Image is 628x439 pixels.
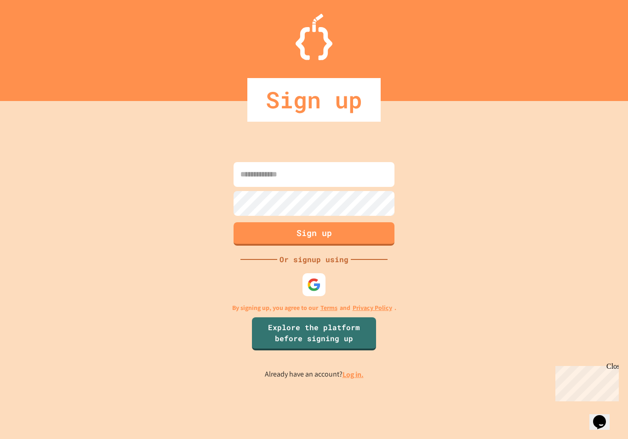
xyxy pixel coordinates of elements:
[307,278,321,292] img: google-icon.svg
[247,78,381,122] div: Sign up
[353,303,392,313] a: Privacy Policy
[234,222,394,246] button: Sign up
[589,402,619,430] iframe: chat widget
[252,317,376,350] a: Explore the platform before signing up
[296,14,332,60] img: Logo.svg
[343,370,364,379] a: Log in.
[4,4,63,58] div: Chat with us now!Close
[277,254,351,265] div: Or signup using
[265,369,364,380] p: Already have an account?
[552,362,619,401] iframe: chat widget
[320,303,337,313] a: Terms
[232,303,396,313] p: By signing up, you agree to our and .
